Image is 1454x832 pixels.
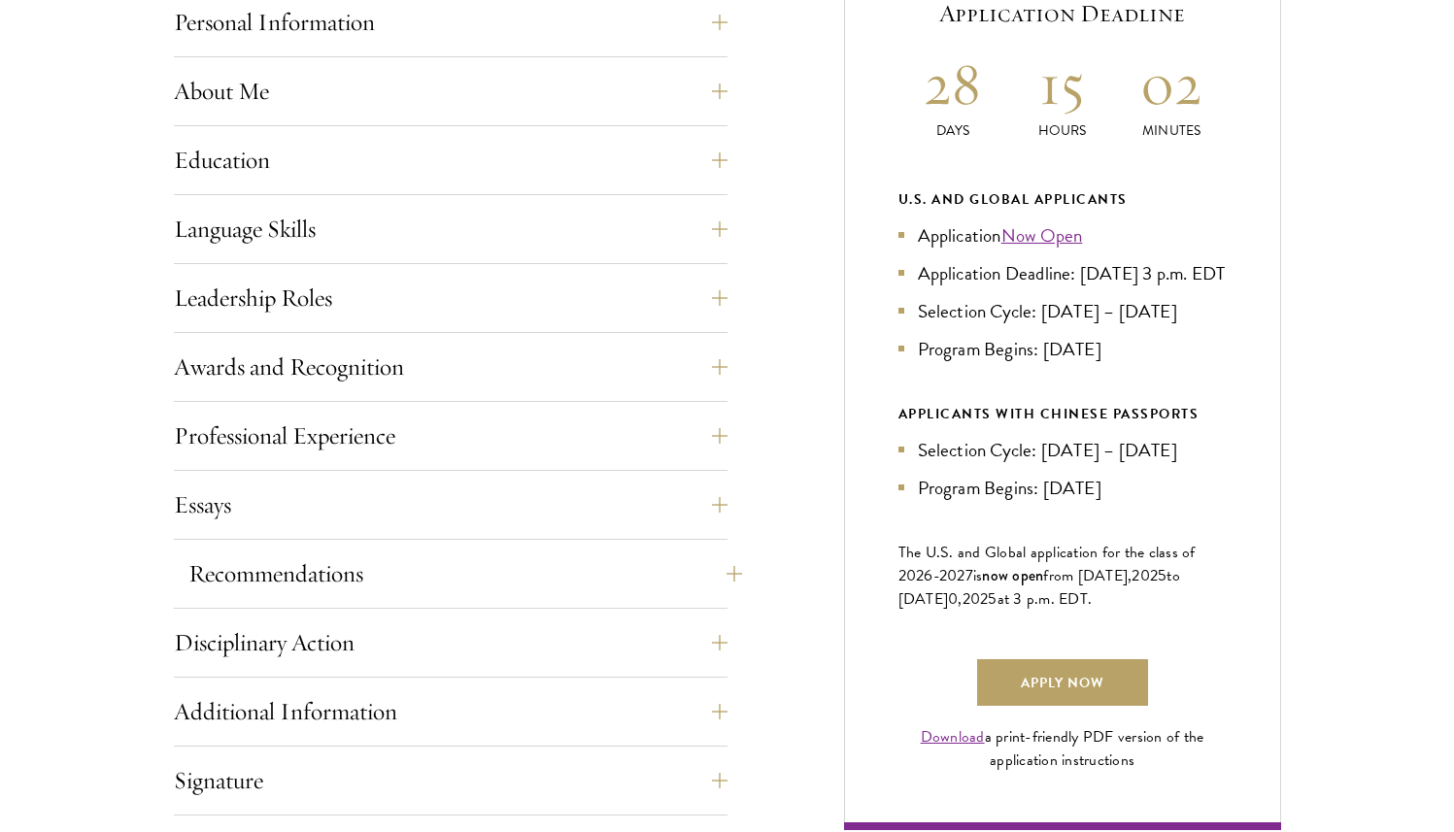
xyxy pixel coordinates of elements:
span: to [DATE] [898,564,1180,611]
h2: 15 [1007,48,1117,120]
span: , [958,587,962,611]
span: 6 [924,564,932,587]
span: -202 [933,564,965,587]
span: 0 [948,587,958,611]
span: now open [982,564,1043,586]
button: About Me [174,68,727,115]
span: 7 [965,564,973,587]
li: Program Begins: [DATE] [898,335,1227,363]
button: Professional Experience [174,413,727,459]
li: Program Begins: [DATE] [898,474,1227,502]
div: APPLICANTS WITH CHINESE PASSPORTS [898,402,1227,426]
a: Now Open [1001,221,1083,250]
li: Application Deadline: [DATE] 3 p.m. EDT [898,259,1227,287]
h2: 28 [898,48,1008,120]
span: 5 [1158,564,1167,587]
li: Application [898,221,1227,250]
li: Selection Cycle: [DATE] – [DATE] [898,436,1227,464]
h2: 02 [1117,48,1227,120]
li: Selection Cycle: [DATE] – [DATE] [898,297,1227,325]
span: The U.S. and Global application for the class of 202 [898,541,1196,587]
a: Apply Now [977,659,1148,706]
button: Essays [174,482,727,528]
p: Minutes [1117,120,1227,141]
button: Additional Information [174,688,727,735]
p: Days [898,120,1008,141]
button: Leadership Roles [174,275,727,321]
p: Hours [1007,120,1117,141]
button: Recommendations [188,550,742,597]
span: is [973,564,983,587]
div: a print-friendly PDF version of the application instructions [898,725,1227,772]
span: 202 [963,587,989,611]
div: U.S. and Global Applicants [898,187,1227,212]
span: from [DATE], [1043,564,1132,587]
button: Signature [174,757,727,804]
button: Disciplinary Action [174,619,727,666]
button: Education [174,137,727,183]
button: Language Skills [174,206,727,252]
span: 202 [1132,564,1158,587]
span: at 3 p.m. EDT. [998,587,1093,611]
a: Download [921,725,985,749]
span: 5 [988,587,997,611]
button: Awards and Recognition [174,344,727,390]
